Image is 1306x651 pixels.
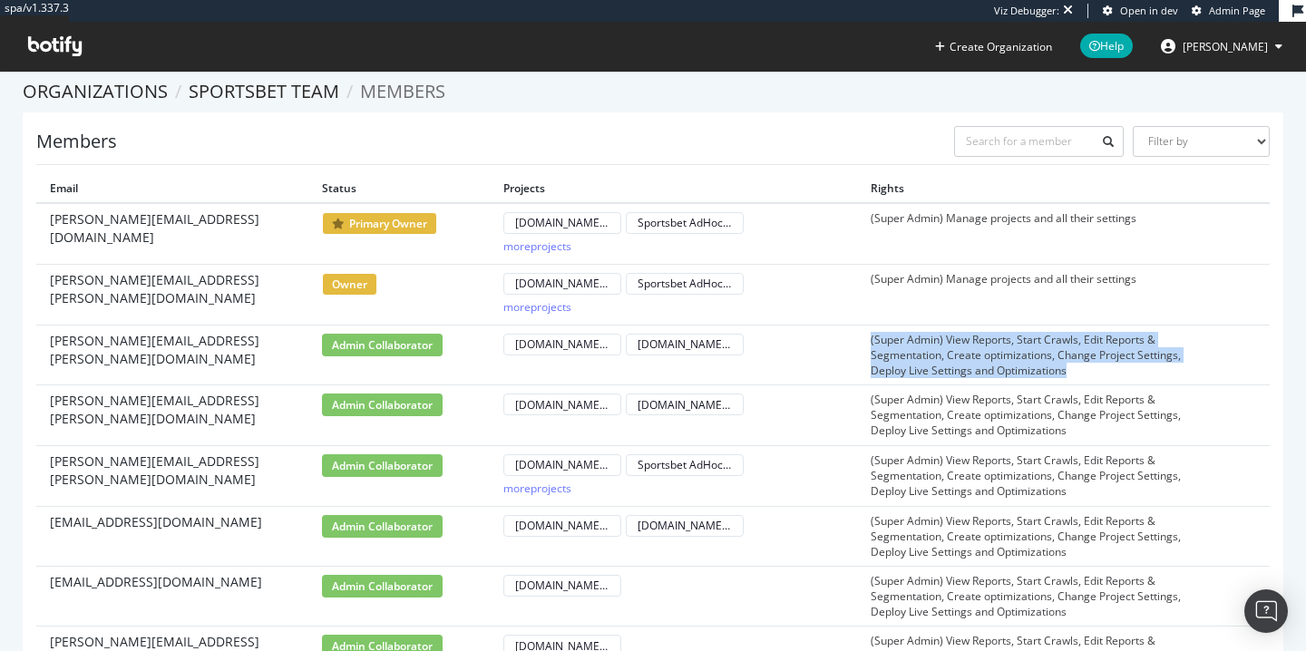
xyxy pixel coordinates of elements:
[503,336,621,352] a: [DOMAIN_NAME] - Weekly Crawl
[503,212,621,234] button: [DOMAIN_NAME] - Weekly Crawl
[638,336,732,352] div: [DOMAIN_NAME] - Adhoc Crawl: 25,000 URLs
[503,457,621,472] a: [DOMAIN_NAME] - Weekly Crawl
[626,454,744,476] button: Sportsbet AdHoc Crawl: 100,000 URLs
[857,566,1224,626] td: (Super Admin) View Reports, Start Crawls, Edit Reports & Segmentation, Create optimizations, Chan...
[503,238,571,254] div: more projects
[638,397,732,413] div: [DOMAIN_NAME] - Adhoc Crawl: 25,000 URLs
[1103,4,1178,18] a: Open in dev
[322,515,443,538] span: admin collaborator
[322,273,377,296] span: owner
[515,276,609,291] div: [DOMAIN_NAME] - Weekly Crawl
[638,518,732,533] div: [DOMAIN_NAME] - Adhoc Crawl: 25,000 URLs
[50,271,295,307] span: [PERSON_NAME][EMAIL_ADDRESS][PERSON_NAME][DOMAIN_NAME]
[50,392,295,428] span: [PERSON_NAME][EMAIL_ADDRESS][PERSON_NAME][DOMAIN_NAME]
[322,575,443,598] span: admin collaborator
[1120,4,1178,17] span: Open in dev
[50,573,262,591] span: [EMAIL_ADDRESS][DOMAIN_NAME]
[503,478,571,500] button: moreprojects
[1183,39,1268,54] span: alexandre hauswirth
[515,578,609,593] div: [DOMAIN_NAME] - Weekly Crawl
[50,513,262,531] span: [EMAIL_ADDRESS][DOMAIN_NAME]
[1192,4,1265,18] a: Admin Page
[360,79,445,103] span: Members
[626,215,744,230] a: Sportsbet AdHoc Crawl: 100,000 URLs
[626,273,744,295] button: Sportsbet AdHoc Crawl: 100,000 URLs
[503,515,621,537] button: [DOMAIN_NAME] - Weekly Crawl
[626,394,744,415] button: [DOMAIN_NAME] - Adhoc Crawl: 25,000 URLs
[515,336,609,352] div: [DOMAIN_NAME] - Weekly Crawl
[503,273,621,295] button: [DOMAIN_NAME] - Weekly Crawl
[503,299,571,315] div: more projects
[308,174,490,203] th: Status
[503,481,571,496] div: more projects
[954,126,1125,157] input: Search for a member
[626,397,744,413] a: [DOMAIN_NAME] - Adhoc Crawl: 25,000 URLs
[50,332,295,368] span: [PERSON_NAME][EMAIL_ADDRESS][PERSON_NAME][DOMAIN_NAME]
[515,518,609,533] div: [DOMAIN_NAME] - Weekly Crawl
[1080,34,1133,58] span: Help
[503,296,571,318] button: moreprojects
[857,203,1224,265] td: (Super Admin) Manage projects and all their settings
[503,518,621,533] a: [DOMAIN_NAME] - Weekly Crawl
[23,79,1283,105] ol: breadcrumbs
[490,174,857,203] th: Projects
[322,394,443,416] span: admin collaborator
[934,38,1053,55] button: Create Organization
[626,334,744,355] button: [DOMAIN_NAME] - Adhoc Crawl: 25,000 URLs
[503,394,621,415] button: [DOMAIN_NAME] - Weekly Crawl
[322,454,443,477] span: admin collaborator
[322,334,443,356] span: admin collaborator
[626,276,744,291] a: Sportsbet AdHoc Crawl: 100,000 URLs
[626,515,744,537] button: [DOMAIN_NAME] - Adhoc Crawl: 25,000 URLs
[515,457,609,472] div: [DOMAIN_NAME] - Weekly Crawl
[189,79,339,103] a: Sportsbet Team
[638,457,732,472] div: Sportsbet AdHoc Crawl: 100,000 URLs
[638,215,732,230] div: Sportsbet AdHoc Crawl: 100,000 URLs
[503,454,621,476] button: [DOMAIN_NAME] - Weekly Crawl
[515,397,609,413] div: [DOMAIN_NAME] - Weekly Crawl
[857,174,1224,203] th: Rights
[503,236,571,257] button: moreprojects
[626,457,744,472] a: Sportsbet AdHoc Crawl: 100,000 URLs
[994,4,1059,18] div: Viz Debugger:
[36,131,117,151] h1: Members
[638,276,732,291] div: Sportsbet AdHoc Crawl: 100,000 URLs
[322,212,437,235] span: primary owner
[50,452,295,489] span: [PERSON_NAME][EMAIL_ADDRESS][PERSON_NAME][DOMAIN_NAME]
[515,215,609,230] div: [DOMAIN_NAME] - Weekly Crawl
[23,79,168,103] a: Organizations
[626,336,744,352] a: [DOMAIN_NAME] - Adhoc Crawl: 25,000 URLs
[857,506,1224,566] td: (Super Admin) View Reports, Start Crawls, Edit Reports & Segmentation, Create optimizations, Chan...
[503,334,621,355] button: [DOMAIN_NAME] - Weekly Crawl
[626,518,744,533] a: [DOMAIN_NAME] - Adhoc Crawl: 25,000 URLs
[857,445,1224,506] td: (Super Admin) View Reports, Start Crawls, Edit Reports & Segmentation, Create optimizations, Chan...
[1244,589,1288,633] div: Open Intercom Messenger
[1209,4,1265,17] span: Admin Page
[857,325,1224,384] td: (Super Admin) View Reports, Start Crawls, Edit Reports & Segmentation, Create optimizations, Chan...
[1146,32,1297,61] button: [PERSON_NAME]
[503,575,621,597] button: [DOMAIN_NAME] - Weekly Crawl
[857,385,1224,445] td: (Super Admin) View Reports, Start Crawls, Edit Reports & Segmentation, Create optimizations, Chan...
[857,264,1224,325] td: (Super Admin) Manage projects and all their settings
[626,212,744,234] button: Sportsbet AdHoc Crawl: 100,000 URLs
[503,276,621,291] a: [DOMAIN_NAME] - Weekly Crawl
[503,215,621,230] a: [DOMAIN_NAME] - Weekly Crawl
[36,174,308,203] th: Email
[50,210,295,247] span: [PERSON_NAME][EMAIL_ADDRESS][DOMAIN_NAME]
[503,578,621,593] a: [DOMAIN_NAME] - Weekly Crawl
[503,397,621,413] a: [DOMAIN_NAME] - Weekly Crawl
